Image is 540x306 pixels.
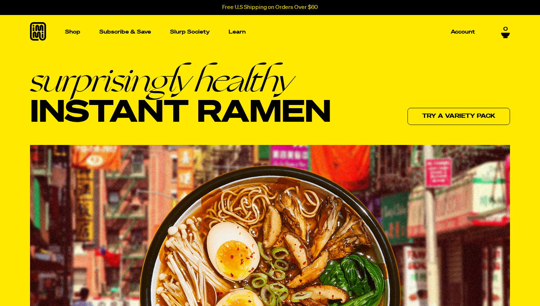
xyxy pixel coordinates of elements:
[30,63,331,130] h1: Instant Ramen
[62,15,83,49] a: Shop
[226,15,249,49] a: Learn
[170,29,210,35] p: Slurp Society
[451,29,475,35] p: Account
[503,24,508,30] span: 0
[96,26,154,37] a: Subscribe & Save
[229,29,246,35] p: Learn
[448,26,478,37] a: Account
[62,15,478,49] nav: Main navigation
[501,24,510,36] a: 0
[30,63,331,97] em: surprisingly healthy
[65,29,80,35] p: Shop
[167,26,212,37] a: Slurp Society
[222,4,318,11] p: Free U.S Shipping on Orders Over $60
[99,29,151,35] p: Subscribe & Save
[407,108,510,125] a: Try a variety pack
